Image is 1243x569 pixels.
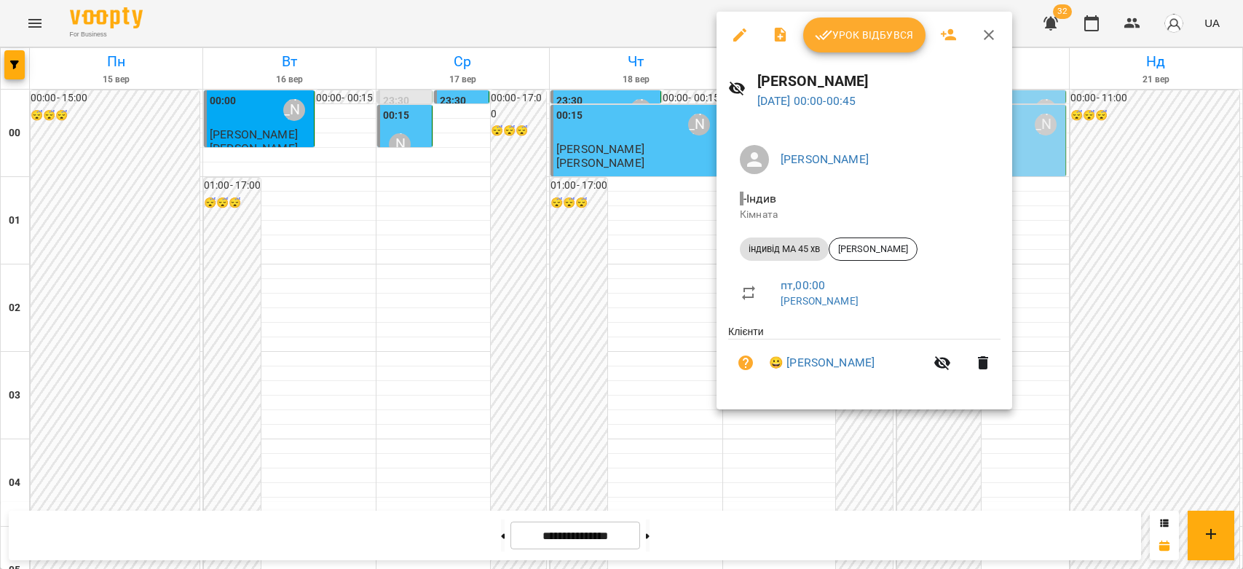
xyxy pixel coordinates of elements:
[740,208,989,222] p: Кімната
[781,152,869,166] a: [PERSON_NAME]
[803,17,926,52] button: Урок відбувся
[781,278,825,292] a: пт , 00:00
[728,324,1001,392] ul: Клієнти
[728,345,763,380] button: Візит ще не сплачено. Додати оплату?
[815,26,914,44] span: Урок відбувся
[757,94,856,108] a: [DATE] 00:00-00:45
[757,70,1001,93] h6: [PERSON_NAME]
[769,354,875,372] a: 😀 [PERSON_NAME]
[829,238,918,261] div: [PERSON_NAME]
[740,192,779,205] span: - Індив
[829,243,917,256] span: [PERSON_NAME]
[781,295,859,307] a: [PERSON_NAME]
[740,243,829,256] span: індивід МА 45 хв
